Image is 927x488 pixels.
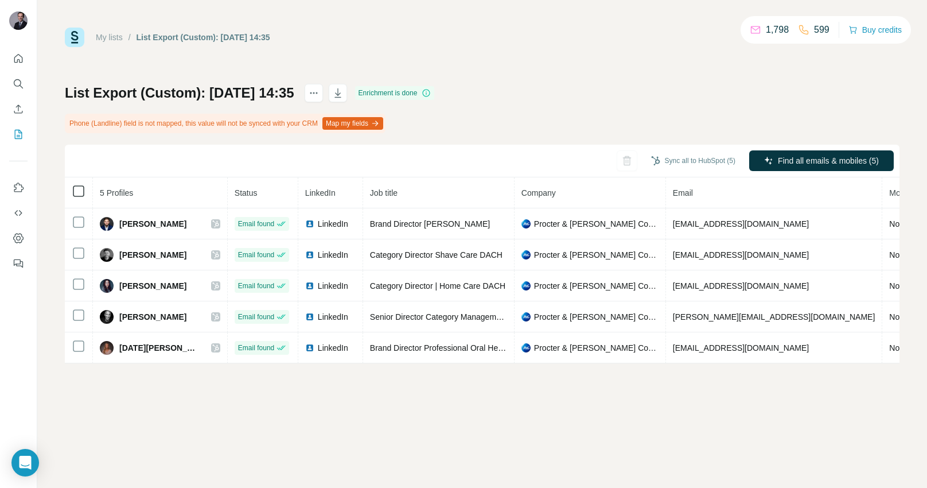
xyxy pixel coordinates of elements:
[534,218,659,230] span: Procter & [PERSON_NAME] Company
[848,22,902,38] button: Buy credits
[100,279,114,293] img: Avatar
[305,312,314,322] img: LinkedIn logo
[305,281,314,291] img: LinkedIn logo
[65,84,294,102] h1: List Export (Custom): [DATE] 14:35
[370,219,490,228] span: Brand Director [PERSON_NAME]
[9,73,28,94] button: Search
[238,343,274,353] span: Email found
[673,188,693,197] span: Email
[119,218,186,230] span: [PERSON_NAME]
[305,84,323,102] button: actions
[65,28,84,47] img: Surfe Logo
[119,280,186,292] span: [PERSON_NAME]
[749,150,894,171] button: Find all emails & mobiles (5)
[370,343,592,353] span: Brand Director Professional Oral Health Transformation DACH
[100,248,114,262] img: Avatar
[534,280,659,292] span: Procter & [PERSON_NAME] Company
[814,23,829,37] p: 599
[355,86,435,100] div: Enrichment is done
[521,219,531,228] img: company-logo
[318,342,348,354] span: LinkedIn
[305,250,314,260] img: LinkedIn logo
[766,23,789,37] p: 1,798
[96,33,123,42] a: My lists
[9,124,28,145] button: My lists
[673,281,809,291] span: [EMAIL_ADDRESS][DOMAIN_NAME]
[128,32,131,43] li: /
[9,48,28,69] button: Quick start
[9,203,28,223] button: Use Surfe API
[235,188,258,197] span: Status
[318,218,348,230] span: LinkedIn
[119,249,186,261] span: [PERSON_NAME]
[534,311,659,323] span: Procter & [PERSON_NAME] Company
[305,188,336,197] span: LinkedIn
[100,188,133,197] span: 5 Profiles
[521,188,556,197] span: Company
[100,341,114,355] img: Avatar
[65,114,385,133] div: Phone (Landline) field is not mapped, this value will not be synced with your CRM
[889,188,913,197] span: Mobile
[322,117,383,130] button: Map my fields
[119,342,200,354] span: [DATE][PERSON_NAME]
[9,228,28,249] button: Dashboard
[305,343,314,353] img: LinkedIn logo
[370,250,503,260] span: Category Director Shave Care DACH
[673,343,809,353] span: [EMAIL_ADDRESS][DOMAIN_NAME]
[521,281,531,291] img: company-logo
[11,449,39,477] div: Open Intercom Messenger
[238,312,274,322] span: Email found
[778,155,879,166] span: Find all emails & mobiles (5)
[521,312,531,322] img: company-logo
[100,217,114,231] img: Avatar
[370,281,505,291] span: Category Director | Home Care DACH
[370,188,398,197] span: Job title
[238,250,274,260] span: Email found
[238,219,274,229] span: Email found
[9,177,28,198] button: Use Surfe on LinkedIn
[305,219,314,228] img: LinkedIn logo
[9,99,28,119] button: Enrich CSV
[119,311,186,323] span: [PERSON_NAME]
[521,343,531,353] img: company-logo
[318,280,348,292] span: LinkedIn
[318,311,348,323] span: LinkedIn
[673,312,875,322] span: [PERSON_NAME][EMAIL_ADDRESS][DOMAIN_NAME]
[370,312,577,322] span: Senior Director Category Management & Retail Innovation
[673,250,809,260] span: [EMAIL_ADDRESS][DOMAIN_NAME]
[100,310,114,324] img: Avatar
[9,253,28,274] button: Feedback
[318,249,348,261] span: LinkedIn
[534,342,659,354] span: Procter & [PERSON_NAME] Company
[673,219,809,228] span: [EMAIL_ADDRESS][DOMAIN_NAME]
[534,249,659,261] span: Procter & [PERSON_NAME] Company
[238,281,274,291] span: Email found
[643,152,743,169] button: Sync all to HubSpot (5)
[9,11,28,30] img: Avatar
[137,32,270,43] div: List Export (Custom): [DATE] 14:35
[521,250,531,260] img: company-logo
